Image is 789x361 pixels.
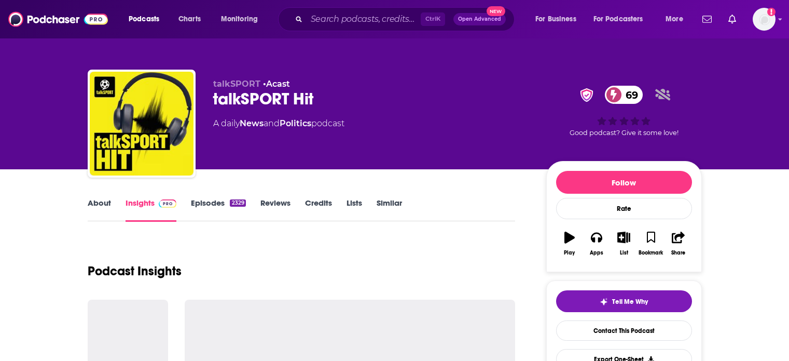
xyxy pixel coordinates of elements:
button: Apps [583,225,610,262]
button: open menu [658,11,696,28]
a: Similar [377,198,402,222]
div: A daily podcast [213,117,344,130]
span: Podcasts [129,12,159,26]
div: List [620,250,628,256]
span: • [263,79,290,89]
button: Share [665,225,691,262]
a: About [88,198,111,222]
div: Rate [556,198,692,219]
span: Good podcast? Give it some love! [570,129,679,137]
img: User Profile [753,8,776,31]
span: Tell Me Why [612,298,648,306]
img: Podchaser - Follow, Share and Rate Podcasts [8,9,108,29]
span: More [666,12,683,26]
button: Follow [556,171,692,194]
span: New [487,6,505,16]
img: Podchaser Pro [159,199,177,208]
a: Politics [280,118,311,128]
h1: Podcast Insights [88,263,182,279]
button: List [610,225,637,262]
button: tell me why sparkleTell Me Why [556,290,692,312]
a: Episodes2329 [191,198,245,222]
a: Reviews [260,198,290,222]
a: Show notifications dropdown [724,10,740,28]
span: Monitoring [221,12,258,26]
div: Search podcasts, credits, & more... [288,7,524,31]
div: verified Badge69Good podcast? Give it some love! [546,79,702,143]
a: InsightsPodchaser Pro [126,198,177,222]
a: 69 [605,86,643,104]
span: Charts [178,12,201,26]
button: Bookmark [638,225,665,262]
div: Apps [590,250,603,256]
a: Show notifications dropdown [698,10,716,28]
span: and [264,118,280,128]
span: Ctrl K [421,12,445,26]
span: 69 [615,86,643,104]
button: open menu [528,11,589,28]
img: talkSPORT Hit [90,72,193,176]
img: tell me why sparkle [600,298,608,306]
button: Play [556,225,583,262]
a: Contact This Podcast [556,320,692,341]
div: Bookmark [639,250,663,256]
button: open menu [587,11,658,28]
div: Share [671,250,685,256]
button: open menu [214,11,271,28]
svg: Add a profile image [767,8,776,16]
span: Open Advanced [458,17,501,22]
a: Lists [347,198,362,222]
span: For Business [535,12,576,26]
button: Show profile menu [753,8,776,31]
span: For Podcasters [593,12,643,26]
div: Play [564,250,575,256]
span: Logged in as NickG [753,8,776,31]
a: Acast [266,79,290,89]
span: talkSPORT [213,79,260,89]
div: 2329 [230,199,245,207]
button: Open AdvancedNew [453,13,506,25]
a: News [240,118,264,128]
img: verified Badge [577,88,597,102]
a: Credits [305,198,332,222]
a: Charts [172,11,207,28]
button: open menu [121,11,173,28]
input: Search podcasts, credits, & more... [307,11,421,28]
